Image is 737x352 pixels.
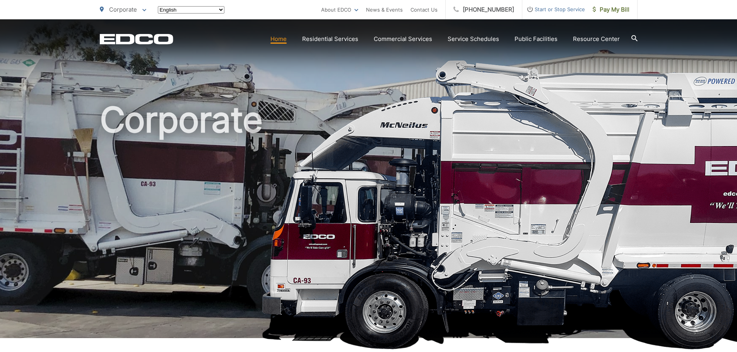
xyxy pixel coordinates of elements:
span: Pay My Bill [593,5,629,14]
a: Contact Us [410,5,438,14]
a: Residential Services [302,34,358,44]
a: EDCD logo. Return to the homepage. [100,34,173,44]
a: News & Events [366,5,403,14]
a: Service Schedules [448,34,499,44]
a: Resource Center [573,34,620,44]
a: Public Facilities [515,34,557,44]
span: Corporate [109,6,137,13]
h1: Corporate [100,100,638,345]
a: Commercial Services [374,34,432,44]
a: About EDCO [321,5,358,14]
a: Home [270,34,287,44]
select: Select a language [158,6,224,14]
